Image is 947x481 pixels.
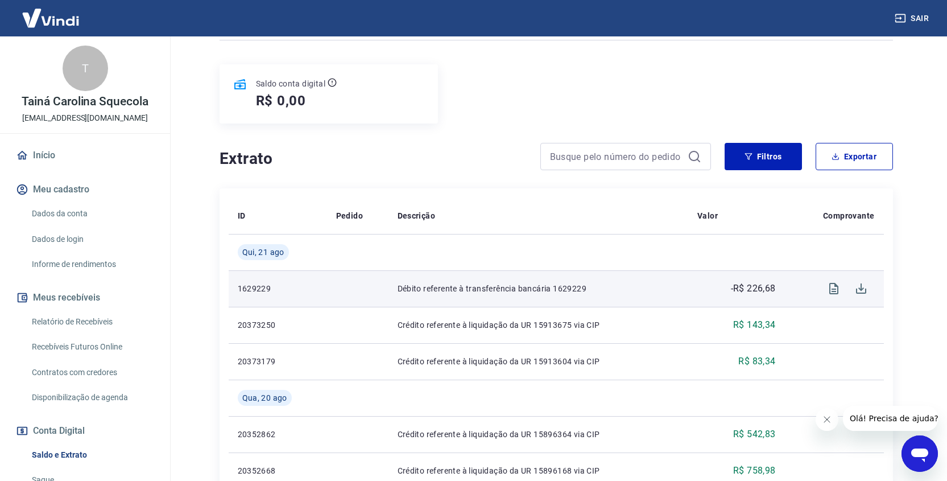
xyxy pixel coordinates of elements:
[398,210,436,221] p: Descrição
[238,210,246,221] p: ID
[731,282,776,295] p: -R$ 226,68
[733,427,776,441] p: R$ 542,83
[398,429,679,440] p: Crédito referente à liquidação da UR 15896364 via CIP
[63,46,108,91] div: T
[27,228,156,251] a: Dados de login
[336,210,363,221] p: Pedido
[27,253,156,276] a: Informe de rendimentos
[242,392,287,404] span: Qua, 20 ago
[725,143,802,170] button: Filtros
[823,210,874,221] p: Comprovante
[398,319,679,331] p: Crédito referente à liquidação da UR 15913675 via CIP
[238,465,318,476] p: 20352668
[733,464,776,478] p: R$ 758,98
[27,335,156,359] a: Recebíveis Futuros Online
[550,148,683,165] input: Busque pelo número do pedido
[847,275,875,302] span: Download
[220,147,527,170] h4: Extrato
[14,285,156,310] button: Meus recebíveis
[22,112,148,124] p: [EMAIL_ADDRESS][DOMAIN_NAME]
[14,1,88,35] img: Vindi
[14,143,156,168] a: Início
[820,275,847,302] span: Visualizar
[14,418,156,443] button: Conta Digital
[238,283,318,294] p: 1629229
[398,283,679,294] p: Débito referente à transferência bancária 1629229
[738,355,775,368] p: R$ 83,34
[27,443,156,467] a: Saldo e Extrato
[238,356,318,367] p: 20373179
[27,202,156,225] a: Dados da conta
[238,319,318,331] p: 20373250
[398,465,679,476] p: Crédito referente à liquidação da UR 15896168 via CIP
[256,78,326,89] p: Saldo conta digital
[901,435,938,472] iframe: Botão para abrir a janela de mensagens
[697,210,718,221] p: Valor
[892,8,933,29] button: Sair
[816,143,893,170] button: Exportar
[242,246,284,258] span: Qui, 21 ago
[843,406,938,431] iframe: Mensagem da empresa
[398,356,679,367] p: Crédito referente à liquidação da UR 15913604 via CIP
[238,429,318,440] p: 20352862
[27,361,156,384] a: Contratos com credores
[733,318,776,332] p: R$ 143,34
[7,8,96,17] span: Olá! Precisa de ajuda?
[816,408,838,431] iframe: Fechar mensagem
[27,310,156,334] a: Relatório de Recebíveis
[14,177,156,202] button: Meu cadastro
[22,96,148,108] p: Tainá Carolina Squecola
[256,92,307,110] h5: R$ 0,00
[27,386,156,409] a: Disponibilização de agenda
